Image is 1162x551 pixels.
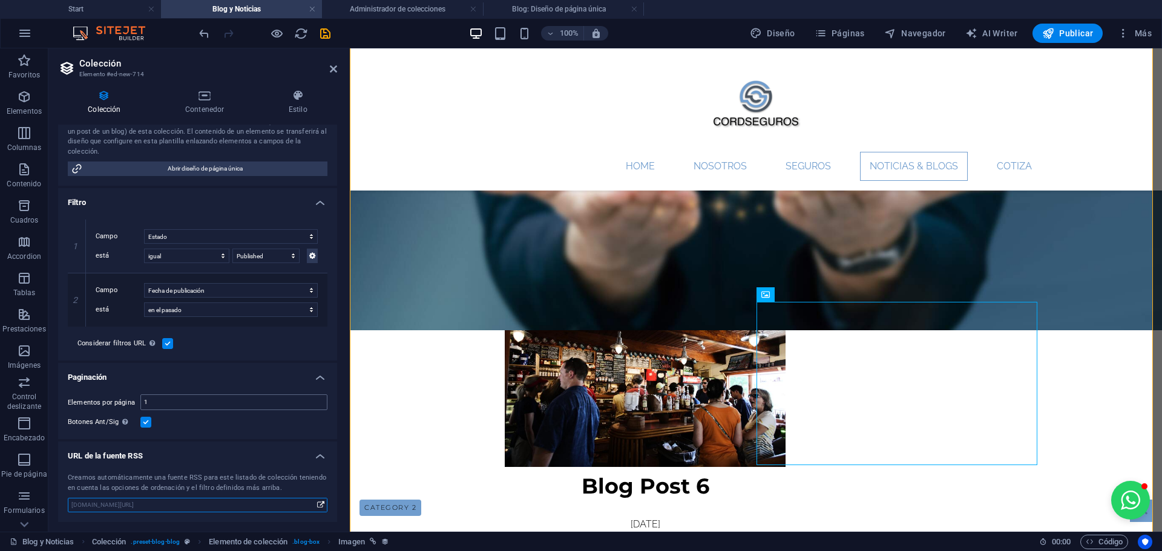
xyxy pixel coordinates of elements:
[58,442,337,463] h4: URL de la fuente RSS
[1117,27,1152,39] span: Más
[96,283,144,298] label: Campo
[879,24,951,43] button: Navegador
[745,24,800,43] button: Diseño
[58,90,156,115] h4: Colección
[92,535,126,549] span: Haz clic para seleccionar y doble clic para editar
[318,27,332,41] i: Guardar (Ctrl+S)
[294,26,308,41] button: reload
[1032,24,1103,43] button: Publicar
[77,336,162,351] label: Considerar filtros URL
[142,71,192,79] div: Palabras clave
[7,179,41,189] p: Contenido
[34,19,59,29] div: v 4.0.25
[19,31,29,41] img: website_grey.svg
[292,535,320,549] span: . blog-box
[70,26,160,41] img: Editor Logo
[269,26,284,41] button: Haz clic para salir del modo de previsualización y seguir editando
[318,26,332,41] button: save
[750,27,795,39] span: Diseño
[591,28,602,39] i: Al redimensionar, ajustar el nivel de zoom automáticamente para ajustarse al dispositivo elegido.
[1,469,47,479] p: Pie de página
[559,26,579,41] h6: 100%
[259,90,337,115] h4: Estilo
[745,24,800,43] div: Diseño (Ctrl+Alt+Y)
[4,433,45,443] p: Encabezado
[161,2,322,16] h4: Blog y Noticias
[68,415,140,429] label: Botones Ant/Sig
[322,2,483,16] h4: Administrador de colecciones
[884,27,946,39] span: Navegador
[2,324,45,334] p: Prestaciones
[338,535,365,549] span: Haz clic para seleccionar y doble clic para editar
[96,229,144,244] label: Campo
[209,535,287,549] span: Haz clic para seleccionar y doble clic para editar
[197,26,211,41] button: undo
[67,241,84,251] em: 1
[67,295,84,305] em: 2
[7,106,42,116] p: Elementos
[68,117,327,157] div: Este diseño se usa como una plantilla para todos los elementos (como por ejemplo un post de un bl...
[19,19,29,29] img: logo_orange.svg
[185,538,190,545] i: Este elemento es un preajuste personalizable
[96,302,144,317] label: está
[810,24,870,43] button: Páginas
[960,24,1023,43] button: AI Writer
[8,360,41,370] p: Imágenes
[7,252,41,261] p: Accordion
[68,399,140,406] label: Elementos por página
[1112,24,1157,43] button: Más
[1039,535,1071,549] h6: Tiempo de la sesión
[86,161,324,176] span: Abrir diseño de página única
[965,27,1018,39] span: AI Writer
[1052,535,1071,549] span: 00 00
[761,432,800,471] button: Open chat window
[370,538,376,545] i: Este elemento está vinculado
[294,27,308,41] i: Volver a cargar página
[92,535,389,549] nav: breadcrumb
[79,58,337,69] h2: Colección
[13,288,36,298] p: Tablas
[129,70,139,80] img: tab_keywords_by_traffic_grey.svg
[1138,535,1152,549] button: Usercentrics
[68,473,327,493] div: Creamos automáticamente una fuente RSS para este listado de colección teniendo en cuenta las opci...
[7,143,42,152] p: Columnas
[10,215,39,225] p: Cuadros
[1060,537,1062,546] span: :
[58,363,337,385] h4: Paginación
[4,506,44,515] p: Formularios
[131,535,180,549] span: . preset-blog-blog
[79,69,313,80] h3: Elemento #ed-new-714
[1086,535,1123,549] span: Código
[156,90,259,115] h4: Contenedor
[96,249,144,263] label: está
[1042,27,1094,39] span: Publicar
[1080,535,1128,549] button: Código
[10,535,74,549] a: Haz clic para cancelar la selección y doble clic para abrir páginas
[50,70,60,80] img: tab_domain_overview_orange.svg
[68,161,327,176] button: Abrir diseño de página única
[815,27,865,39] span: Páginas
[541,26,584,41] button: 100%
[64,71,93,79] div: Dominio
[197,27,211,41] i: Deshacer: change_paginate (Ctrl+Z)
[381,538,389,546] i: Este elemento está vinculado a una colección
[31,31,136,41] div: Dominio: [DOMAIN_NAME]
[483,2,644,16] h4: Blog: Diseño de página única
[58,188,337,210] h4: Filtro
[8,70,40,80] p: Favoritos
